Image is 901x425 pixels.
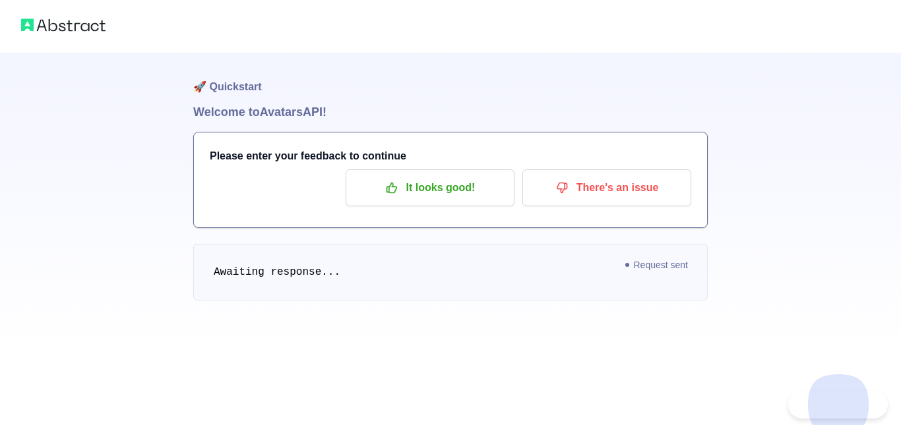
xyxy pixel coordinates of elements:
[788,391,888,418] iframe: Toggle Customer Support
[210,148,691,164] h3: Please enter your feedback to continue
[356,177,505,199] p: It looks good!
[532,177,681,199] p: There's an issue
[346,169,514,206] button: It looks good!
[193,53,708,103] h1: 🚀 Quickstart
[619,257,695,273] span: Request sent
[214,266,340,278] span: Awaiting response...
[193,103,708,121] h1: Welcome to Avatars API!
[522,169,691,206] button: There's an issue
[21,16,106,34] img: Abstract logo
